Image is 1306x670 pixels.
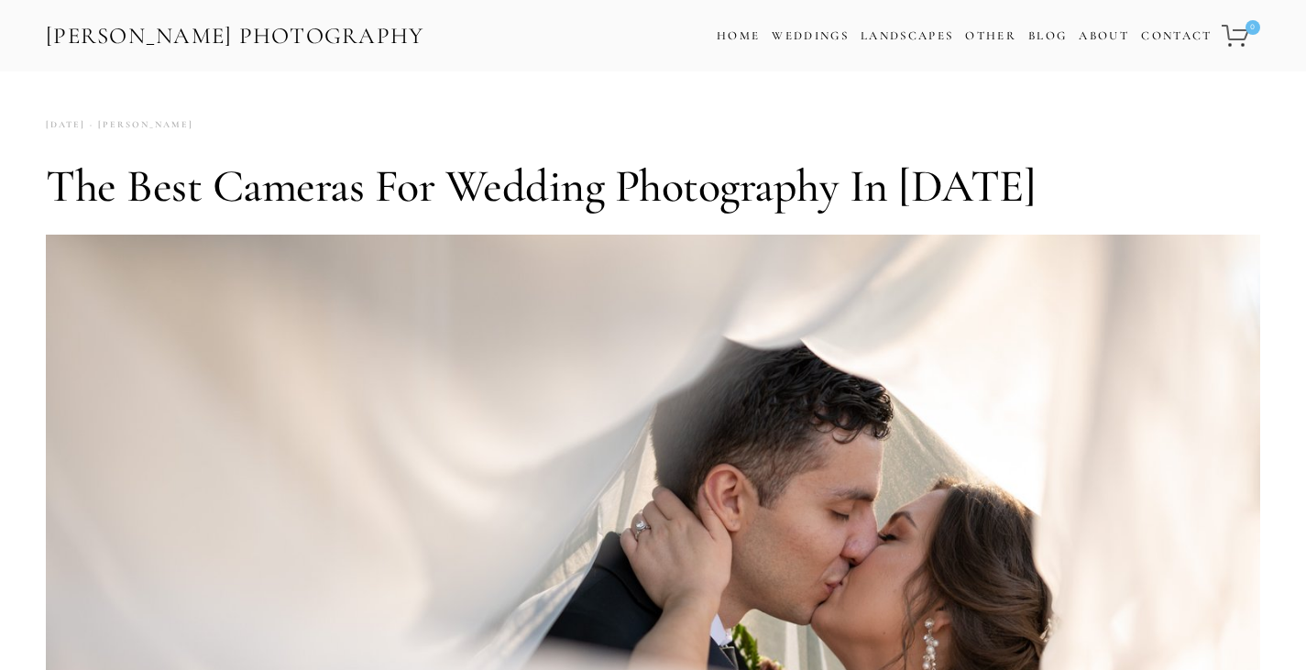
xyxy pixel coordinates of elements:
[772,28,849,43] a: Weddings
[965,28,1016,43] a: Other
[1079,23,1129,49] a: About
[1219,14,1262,58] a: 0 items in cart
[1246,20,1260,35] span: 0
[44,16,426,57] a: [PERSON_NAME] Photography
[717,23,760,49] a: Home
[46,159,1260,214] h1: The Best Cameras for Wedding Photography in [DATE]
[861,28,953,43] a: Landscapes
[1141,23,1212,49] a: Contact
[46,113,85,137] time: [DATE]
[1028,23,1067,49] a: Blog
[85,113,193,137] a: [PERSON_NAME]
